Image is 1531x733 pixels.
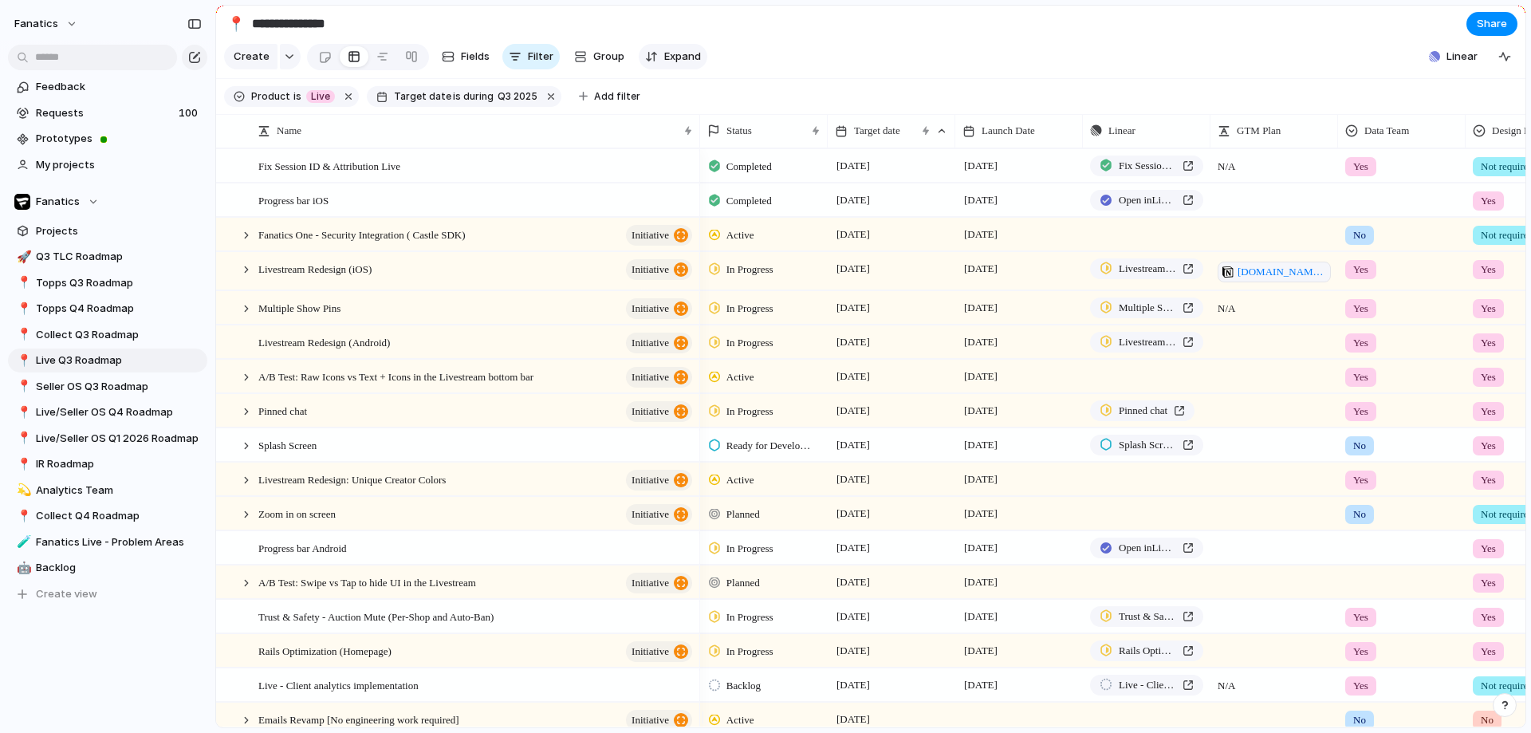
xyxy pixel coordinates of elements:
span: Create [234,49,270,65]
a: Fix Session ID & Attribution Live [1090,156,1203,176]
span: [DATE] [960,676,1002,695]
span: Target date [394,89,451,104]
span: Yes [1353,301,1368,317]
div: 📍 [17,377,28,396]
a: 📍Live/Seller OS Q4 Roadmap [8,400,207,424]
span: Prototypes [36,131,202,147]
span: Yes [1353,262,1368,278]
span: Yes [1481,193,1496,209]
div: 📍 [227,13,245,34]
span: Progress bar iOS [258,191,329,209]
span: Share [1477,16,1507,32]
span: [DATE] [960,607,1002,626]
span: [DATE] [832,504,874,523]
span: Analytics Team [36,483,202,499]
button: 📍 [14,275,30,291]
span: Yes [1481,575,1496,591]
span: IR Roadmap [36,456,202,472]
button: 💫 [14,483,30,499]
div: 🤖 [17,559,28,577]
button: 🚀 [14,249,30,265]
div: 📍 [17,352,28,370]
div: 📍 [17,274,28,292]
span: Livestream Redesign (iOS) [258,259,372,278]
div: 📍 [17,300,28,318]
span: Active [726,369,754,385]
div: 🧪Fanatics Live - Problem Areas [8,530,207,554]
span: Seller OS Q3 Roadmap [36,379,202,395]
span: [DATE] [832,607,874,626]
a: Trust & Safety - Auction Mute (Per-Shop and Auto-Ban) [1090,606,1203,627]
button: 🧪 [14,534,30,550]
span: Linear [1108,123,1135,139]
button: is [290,88,305,105]
span: Yes [1481,472,1496,488]
span: A/B Test: Swipe vs Tap to hide UI in the Livestream [258,573,476,591]
span: Group [593,49,624,65]
span: In Progress [726,404,773,420]
span: [DATE] [832,298,874,317]
a: Live - Client analytics implementation [1090,675,1203,696]
span: Multiple Show Pins [258,298,340,317]
button: initiative [626,333,692,353]
span: Yes [1481,404,1496,420]
span: [DATE] [960,225,1002,244]
a: 📍Topps Q3 Roadmap [8,271,207,295]
span: initiative [632,640,669,663]
span: Yes [1481,301,1496,317]
span: during [461,89,494,104]
a: Open inLinear [1090,190,1203,211]
button: initiative [626,225,692,246]
button: Fanatics [8,190,207,214]
span: initiative [632,503,669,526]
div: 📍 [17,404,28,422]
span: [DATE] [960,298,1002,317]
span: fanatics [14,16,58,32]
span: [DATE] [960,333,1002,352]
div: 💫Analytics Team [8,479,207,502]
span: Splash Screen [258,435,317,454]
div: 📍IR Roadmap [8,452,207,476]
span: N/A [1211,669,1337,694]
div: 📍 [17,429,28,447]
span: Yes [1353,472,1368,488]
span: [DATE] [832,156,874,175]
button: Share [1466,12,1517,36]
span: Yes [1481,438,1496,454]
span: Planned [726,506,760,522]
a: My projects [8,153,207,177]
span: Backlog [726,678,761,694]
span: Planned [726,575,760,591]
span: [DATE] [960,641,1002,660]
span: Q3 2025 [498,89,537,104]
button: Create [224,44,277,69]
button: 📍 [14,327,30,343]
span: initiative [632,400,669,423]
span: Status [726,123,752,139]
div: 📍Seller OS Q3 Roadmap [8,375,207,399]
span: Trust & Safety - Auction Mute (Per-Shop and Auto-Ban) [258,607,494,625]
div: 📍 [17,455,28,474]
a: 📍Collect Q4 Roadmap [8,504,207,528]
span: Name [277,123,301,139]
span: Product [251,89,290,104]
button: initiative [626,298,692,319]
span: Multiple Show Pins [1119,300,1176,316]
span: Yes [1353,678,1368,694]
a: 📍Live/Seller OS Q1 2026 Roadmap [8,427,207,451]
button: initiative [626,470,692,491]
span: [DATE] [832,538,874,558]
span: Add filter [594,89,640,104]
span: Yes [1481,335,1496,351]
span: Yes [1353,335,1368,351]
span: Fanatics Live - Problem Areas [36,534,202,550]
span: Live - Client analytics implementation [258,676,419,694]
span: Livestream Redesign (iOS and Android) [1119,261,1176,277]
button: Q3 2025 [494,88,541,105]
span: [DATE] [832,573,874,592]
a: 🚀Q3 TLC Roadmap [8,245,207,269]
span: Topps Q4 Roadmap [36,301,202,317]
span: Fanatics [36,194,80,210]
span: [DATE] [832,641,874,660]
span: initiative [632,709,669,731]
